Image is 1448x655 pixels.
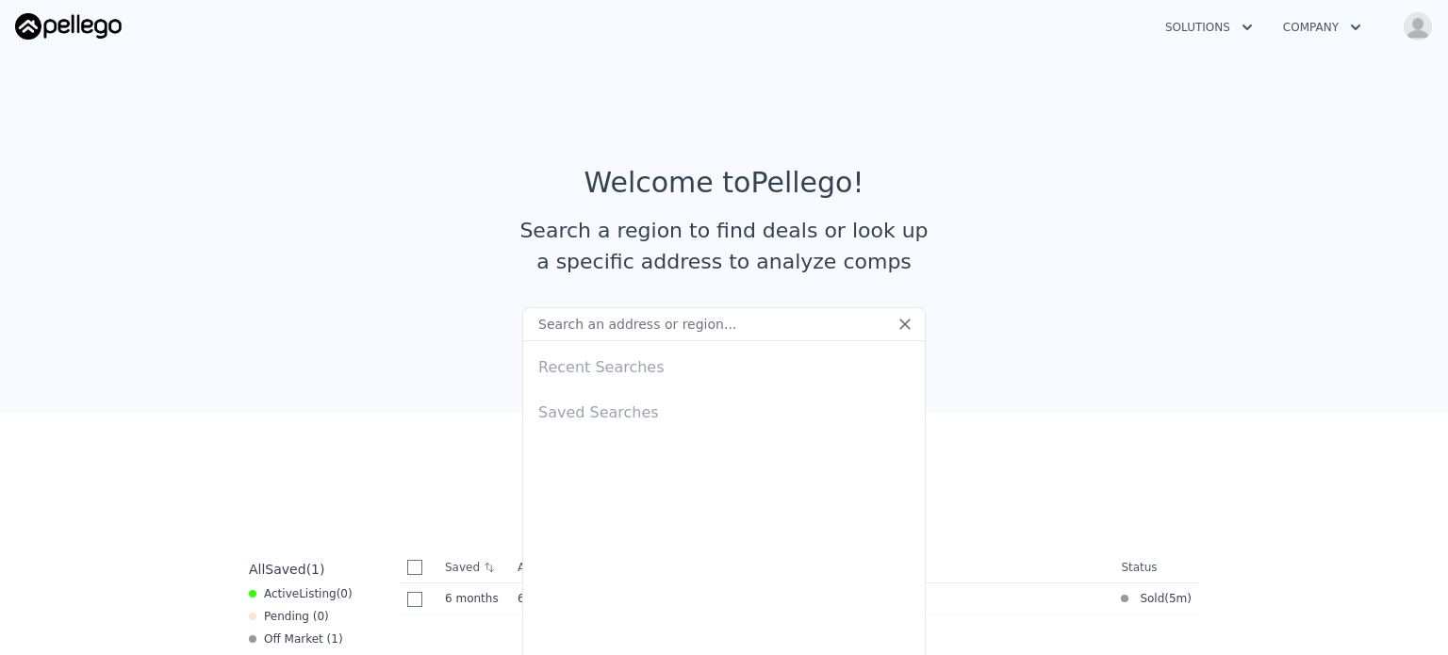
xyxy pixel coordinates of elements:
span: Saved [265,562,305,577]
div: Off Market ( 1 ) [249,631,343,647]
div: All ( 1 ) [249,560,324,579]
div: Welcome to Pellego ! [584,166,864,200]
button: Company [1268,10,1376,44]
time: 2025-04-07 02:47 [1169,591,1187,606]
th: Address [510,552,1113,583]
div: Search a region to find deals or look up a specific address to analyze comps [513,215,935,277]
img: avatar [1403,11,1433,41]
div: Recent Searches [531,341,917,386]
span: ) [1187,591,1192,606]
span: Listing [299,587,337,600]
div: Saved Properties [241,473,1207,507]
span: Active ( 0 ) [264,586,353,601]
time: 2025-03-05 02:17 [445,591,502,606]
div: Pending ( 0 ) [249,609,329,624]
div: Saved Searches [531,386,917,432]
button: Solutions [1150,10,1268,44]
span: Sold ( [1128,591,1169,606]
th: Saved [437,552,510,582]
img: Pellego [15,13,122,40]
th: Status [1113,552,1199,583]
span: 624 Catawba Cir N [518,592,624,605]
input: Search an address or region... [522,307,926,341]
